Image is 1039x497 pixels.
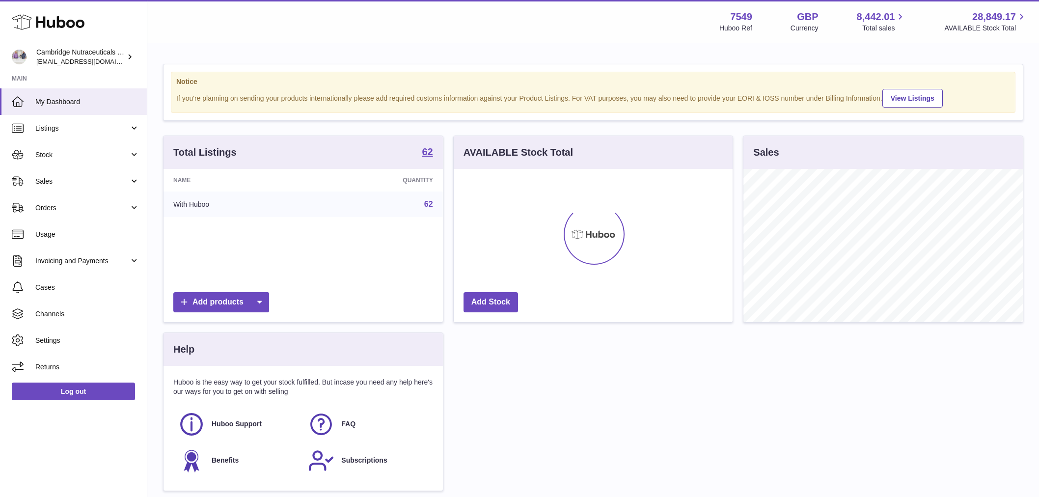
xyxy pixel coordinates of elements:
span: Orders [35,203,129,213]
h3: Total Listings [173,146,237,159]
span: Settings [35,336,139,345]
h3: Sales [753,146,779,159]
span: Returns [35,362,139,372]
span: FAQ [341,419,355,429]
a: Log out [12,383,135,400]
strong: 7549 [730,10,752,24]
strong: Notice [176,77,1010,86]
td: With Huboo [164,192,311,217]
img: qvc@camnutra.com [12,50,27,64]
span: Huboo Support [212,419,262,429]
h3: Help [173,343,194,356]
span: Cases [35,283,139,292]
a: Benefits [178,447,298,474]
span: 28,849.17 [972,10,1016,24]
div: Huboo Ref [719,24,752,33]
div: Currency [791,24,819,33]
a: 62 [422,147,433,159]
span: Channels [35,309,139,319]
div: If you're planning on sending your products internationally please add required customs informati... [176,87,1010,108]
a: 28,849.17 AVAILABLE Stock Total [944,10,1027,33]
h3: AVAILABLE Stock Total [464,146,573,159]
p: Huboo is the easy way to get your stock fulfilled. But incase you need any help here's our ways f... [173,378,433,396]
strong: 62 [422,147,433,157]
span: Sales [35,177,129,186]
span: My Dashboard [35,97,139,107]
a: 8,442.01 Total sales [857,10,906,33]
th: Name [164,169,311,192]
div: Cambridge Nutraceuticals Ltd [36,48,125,66]
span: Total sales [862,24,906,33]
span: 8,442.01 [857,10,895,24]
a: Subscriptions [308,447,428,474]
a: FAQ [308,411,428,438]
span: Usage [35,230,139,239]
span: Invoicing and Payments [35,256,129,266]
a: Add products [173,292,269,312]
th: Quantity [311,169,443,192]
span: Benefits [212,456,239,465]
a: Add Stock [464,292,518,312]
span: Stock [35,150,129,160]
span: Listings [35,124,129,133]
a: View Listings [882,89,943,108]
a: Huboo Support [178,411,298,438]
span: Subscriptions [341,456,387,465]
span: AVAILABLE Stock Total [944,24,1027,33]
strong: GBP [797,10,818,24]
a: 62 [424,200,433,208]
span: [EMAIL_ADDRESS][DOMAIN_NAME] [36,57,144,65]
